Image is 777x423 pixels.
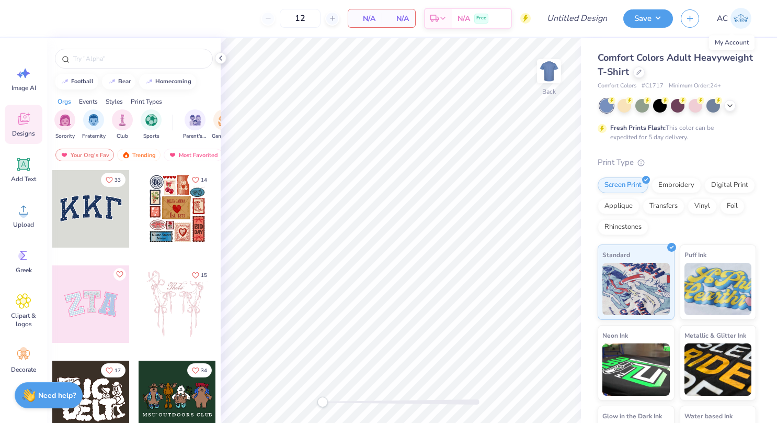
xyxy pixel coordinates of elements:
button: filter button [82,109,106,140]
button: filter button [183,109,207,140]
img: Alex Clarkson [730,8,751,29]
button: Like [187,173,212,187]
div: Transfers [643,198,684,214]
img: trend_line.gif [145,79,153,85]
button: bear [102,74,135,90]
button: filter button [141,109,162,140]
strong: Fresh Prints Flash: [610,124,666,132]
span: 15 [201,273,207,278]
span: # C1717 [642,82,664,91]
div: Digital Print [704,177,755,193]
span: Upload [13,220,34,229]
img: Metallic & Glitter Ink [684,343,752,396]
div: Print Type [598,157,756,169]
button: filter button [112,109,133,140]
button: football [55,74,98,90]
span: Comfort Colors Adult Heavyweight T-Shirt [598,51,753,78]
button: Like [187,363,212,377]
button: filter button [54,109,75,140]
strong: Need help? [38,391,76,400]
div: Rhinestones [598,219,648,235]
div: Events [79,97,98,106]
span: Game Day [212,132,236,140]
input: – – [280,9,321,28]
span: N/A [458,13,470,24]
input: Try "Alpha" [72,53,206,64]
div: Styles [106,97,123,106]
input: Untitled Design [539,8,615,29]
img: Parent's Weekend Image [189,114,201,126]
div: Print Types [131,97,162,106]
span: 17 [115,368,121,373]
div: filter for Parent's Weekend [183,109,207,140]
div: bear [118,79,131,84]
div: filter for Fraternity [82,109,106,140]
div: Most Favorited [164,149,223,161]
span: Puff Ink [684,249,706,260]
span: Greek [16,266,32,274]
button: Like [113,268,126,281]
img: Back [539,61,559,82]
div: filter for Sorority [54,109,75,140]
span: Fraternity [82,132,106,140]
span: Minimum Order: 24 + [669,82,721,91]
div: Back [542,87,556,96]
div: football [71,79,94,84]
span: Free [476,15,486,22]
div: filter for Sports [141,109,162,140]
span: Sorority [55,132,75,140]
div: Embroidery [652,177,701,193]
img: Fraternity Image [88,114,99,126]
img: Club Image [117,114,128,126]
span: Image AI [12,84,36,92]
div: Accessibility label [317,397,328,407]
img: Game Day Image [218,114,230,126]
div: Applique [598,198,639,214]
span: Designs [12,129,35,138]
div: Screen Print [598,177,648,193]
span: Sports [143,132,159,140]
button: Like [101,173,125,187]
button: Like [187,268,212,282]
div: Your Org's Fav [55,149,114,161]
span: Decorate [11,365,36,374]
span: Club [117,132,128,140]
a: AC [712,8,756,29]
div: Foil [720,198,745,214]
button: filter button [212,109,236,140]
span: AC [717,13,728,25]
div: This color can be expedited for 5 day delivery. [610,123,739,142]
span: 14 [201,177,207,183]
span: 34 [201,368,207,373]
span: Parent's Weekend [183,132,207,140]
span: Add Text [11,175,36,183]
div: My Account [709,35,755,50]
img: trending.gif [122,151,130,159]
div: Vinyl [688,198,717,214]
span: Standard [602,249,630,260]
img: Neon Ink [602,343,670,396]
button: homecoming [139,74,196,90]
div: Trending [117,149,161,161]
div: filter for Club [112,109,133,140]
button: Like [101,363,125,377]
span: Metallic & Glitter Ink [684,330,746,341]
div: homecoming [155,79,191,84]
img: Sports Image [145,114,157,126]
span: Neon Ink [602,330,628,341]
span: Clipart & logos [6,311,41,328]
img: most_fav.gif [168,151,177,159]
div: Orgs [58,97,71,106]
img: Sorority Image [59,114,71,126]
img: trend_line.gif [108,79,116,85]
img: trend_line.gif [61,79,69,85]
div: filter for Game Day [212,109,236,140]
button: Save [623,9,673,28]
img: Puff Ink [684,263,752,315]
span: Water based Ink [684,410,733,421]
span: 33 [115,177,121,183]
span: Comfort Colors [598,82,636,91]
span: N/A [388,13,409,24]
img: most_fav.gif [60,151,68,159]
span: Glow in the Dark Ink [602,410,662,421]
